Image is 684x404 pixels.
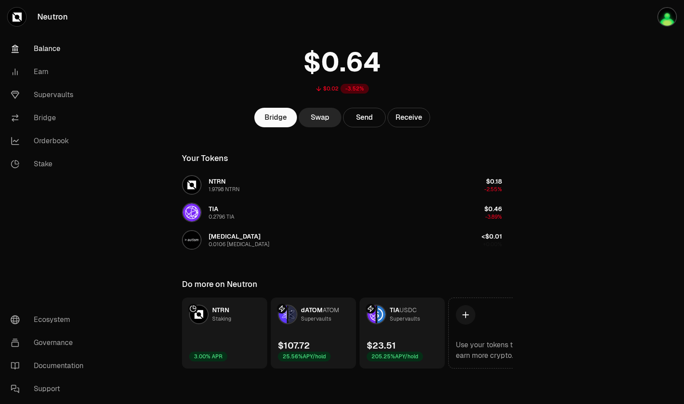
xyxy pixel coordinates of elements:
span: <$0.01 [482,232,502,240]
span: ATOM [323,306,339,314]
span: dATOM [301,306,323,314]
div: Supervaults [301,314,331,323]
span: -2.55% [484,186,502,193]
span: NTRN [212,306,229,314]
img: evilpixie (DROP) [657,7,677,27]
img: NTRN Logo [190,306,208,323]
a: Governance [4,331,96,354]
div: 1.9798 NTRN [209,186,240,193]
div: 0.0106 [MEDICAL_DATA] [209,241,269,248]
span: TIA [390,306,399,314]
a: dATOM LogoATOM LogodATOMATOMSupervaults$107.7225.56%APY/hold [271,298,356,369]
img: dATOM Logo [279,306,287,323]
img: TIA Logo [368,306,376,323]
div: Do more on Neutron [182,278,257,290]
a: Bridge [254,108,297,127]
div: Supervaults [390,314,420,323]
a: TIA LogoUSDC LogoTIAUSDCSupervaults$23.51205.25%APY/hold [360,298,445,369]
a: Swap [299,108,341,127]
a: Use your tokens to earn more crypto. [448,298,534,369]
div: 205.25% APY/hold [367,352,423,361]
a: Orderbook [4,129,96,153]
a: Earn [4,60,96,83]
span: USDC [399,306,417,314]
button: NTRN LogoNTRN1.9798 NTRN$0.18-2.55% [177,172,507,198]
a: Documentation [4,354,96,377]
button: AUTISM Logo[MEDICAL_DATA]0.0106 [MEDICAL_DATA]<$0.01+0.00% [177,227,507,253]
span: [MEDICAL_DATA] [209,232,261,240]
span: TIA [209,205,218,213]
span: NTRN [209,177,225,185]
div: $0.02 [323,85,339,92]
a: Support [4,377,96,400]
a: Balance [4,37,96,60]
a: Bridge [4,106,96,129]
div: Use your tokens to earn more crypto. [456,340,526,361]
span: $0.18 [486,177,502,185]
img: USDC Logo [377,306,385,323]
div: 25.56% APY/hold [278,352,331,361]
img: AUTISM Logo [183,231,201,249]
span: +0.00% [483,241,502,248]
button: Send [343,108,386,127]
span: -3.89% [485,213,502,220]
a: Supervaults [4,83,96,106]
div: $23.51 [367,339,396,352]
button: Receive [387,108,430,127]
div: 0.2796 TIA [209,213,234,220]
img: TIA Logo [183,204,201,221]
a: NTRN LogoNTRNStaking3.00% APR [182,298,267,369]
div: Your Tokens [182,152,228,165]
a: Ecosystem [4,308,96,331]
div: 3.00% APR [189,352,227,361]
div: Staking [212,314,231,323]
a: Stake [4,153,96,176]
img: NTRN Logo [183,176,201,194]
div: $107.72 [278,339,310,352]
span: $0.46 [484,205,502,213]
div: -3.52% [340,84,369,94]
img: ATOM Logo [289,306,297,323]
button: TIA LogoTIA0.2796 TIA$0.46-3.89% [177,199,507,226]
